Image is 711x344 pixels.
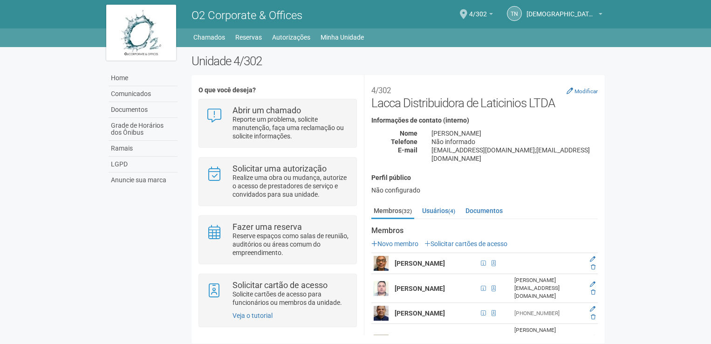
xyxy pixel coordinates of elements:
[232,115,349,140] p: Reporte um problema, solicite manutenção, faça uma reclamação ou solicite informações.
[321,31,364,44] a: Minha Unidade
[478,308,489,318] span: CPF 021.387.167-08
[232,280,328,290] strong: Solicitar cartão de acesso
[591,289,595,296] a: Excluir membro
[232,164,327,173] strong: Solicitar uma autorização
[206,106,349,140] a: Abrir um chamado Reporte um problema, solicite manutenção, faça uma reclamação ou solicite inform...
[272,31,310,44] a: Autorizações
[469,12,493,19] a: 4/302
[371,240,418,248] a: Novo membro
[232,312,273,319] a: Veja o tutorial
[109,86,178,102] a: Comunicados
[109,172,178,188] a: Anuncie sua marca
[489,308,499,318] span: Cartão de acesso ativo
[371,204,414,219] a: Membros(32)
[591,314,595,320] a: Excluir membro
[478,283,489,294] span: CPF 077.825.327-95
[463,204,505,218] a: Documentos
[420,204,458,218] a: Usuários(4)
[232,105,301,115] strong: Abrir um chamado
[590,306,595,312] a: Editar membro
[395,260,445,267] strong: [PERSON_NAME]
[526,12,602,19] a: [DEMOGRAPHIC_DATA] NOBREGA LUNGUINHO
[371,174,598,181] h4: Perfil público
[235,31,262,44] a: Reservas
[591,264,595,270] a: Excluir membro
[514,276,584,300] div: [PERSON_NAME][EMAIL_ADDRESS][DOMAIN_NAME]
[469,1,487,18] span: 4/302
[371,86,391,95] small: 4/302
[424,138,605,146] div: Não informado
[109,118,178,141] a: Grade de Horários dos Ônibus
[206,165,349,199] a: Solicitar uma autorização Realize uma obra ou mudança, autorize o acesso de prestadores de serviç...
[567,87,598,95] a: Modificar
[424,240,507,248] a: Solicitar cartões de acesso
[374,306,389,321] img: user.png
[424,129,605,138] div: [PERSON_NAME]
[590,335,595,341] a: Editar membro
[395,310,445,317] strong: [PERSON_NAME]
[206,223,349,257] a: Fazer uma reserva Reserve espaços como salas de reunião, auditórios ou áreas comum do empreendime...
[374,281,389,296] img: user.png
[424,146,605,163] div: [EMAIL_ADDRESS][DOMAIN_NAME];[EMAIL_ADDRESS][DOMAIN_NAME]
[232,173,349,199] p: Realize uma obra ou mudança, autorize o acesso de prestadores de serviço e convidados para sua un...
[371,186,598,194] div: Não configurado
[191,9,302,22] span: O2 Corporate & Offices
[232,290,349,307] p: Solicite cartões de acesso para funcionários ou membros da unidade.
[391,138,417,145] strong: Telefone
[514,310,584,317] div: [PHONE_NUMBER]
[590,281,595,288] a: Editar membro
[398,146,417,154] strong: E-mail
[371,117,598,124] h4: Informações de contato (interno)
[193,31,225,44] a: Chamados
[198,87,356,94] h4: O que você deseja?
[574,88,598,95] small: Modificar
[232,222,302,232] strong: Fazer uma reserva
[232,232,349,257] p: Reserve espaços como salas de reunião, auditórios ou áreas comum do empreendimento.
[590,256,595,262] a: Editar membro
[374,256,389,271] img: user.png
[526,1,596,18] span: THAIS NOBREGA LUNGUINHO
[448,208,455,214] small: (4)
[371,227,598,235] strong: Membros
[109,141,178,157] a: Ramais
[109,70,178,86] a: Home
[478,258,489,268] span: CPF 975.014.507-06
[191,54,605,68] h2: Unidade 4/302
[109,102,178,118] a: Documentos
[489,283,499,294] span: Cartão de acesso ativo
[106,5,176,61] img: logo.jpg
[402,208,412,214] small: (32)
[395,285,445,292] strong: [PERSON_NAME]
[371,82,598,110] h2: Lacca Distribuidora de Laticinios LTDA
[400,130,417,137] strong: Nome
[489,258,499,268] span: Cartão de acesso cancelado
[206,281,349,307] a: Solicitar cartão de acesso Solicite cartões de acesso para funcionários ou membros da unidade.
[507,6,522,21] a: TN
[109,157,178,172] a: LGPD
